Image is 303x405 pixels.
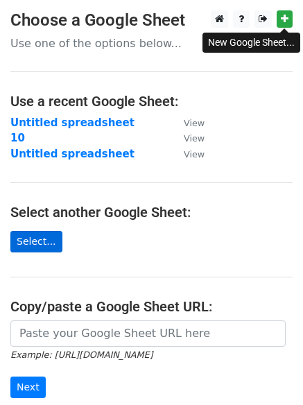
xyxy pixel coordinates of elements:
[170,117,205,129] a: View
[234,338,303,405] iframe: Chat Widget
[10,204,293,221] h4: Select another Google Sheet:
[10,231,62,252] a: Select...
[10,298,293,315] h4: Copy/paste a Google Sheet URL:
[10,132,25,144] a: 10
[10,117,135,129] a: Untitled spreadsheet
[170,148,205,160] a: View
[10,148,135,160] a: Untitled spreadsheet
[10,36,293,51] p: Use one of the options below...
[170,132,205,144] a: View
[184,149,205,160] small: View
[10,93,293,110] h4: Use a recent Google Sheet:
[202,33,300,53] div: New Google Sheet...
[10,377,46,398] input: Next
[184,118,205,128] small: View
[10,350,153,360] small: Example: [URL][DOMAIN_NAME]
[184,133,205,144] small: View
[10,320,286,347] input: Paste your Google Sheet URL here
[10,10,293,31] h3: Choose a Google Sheet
